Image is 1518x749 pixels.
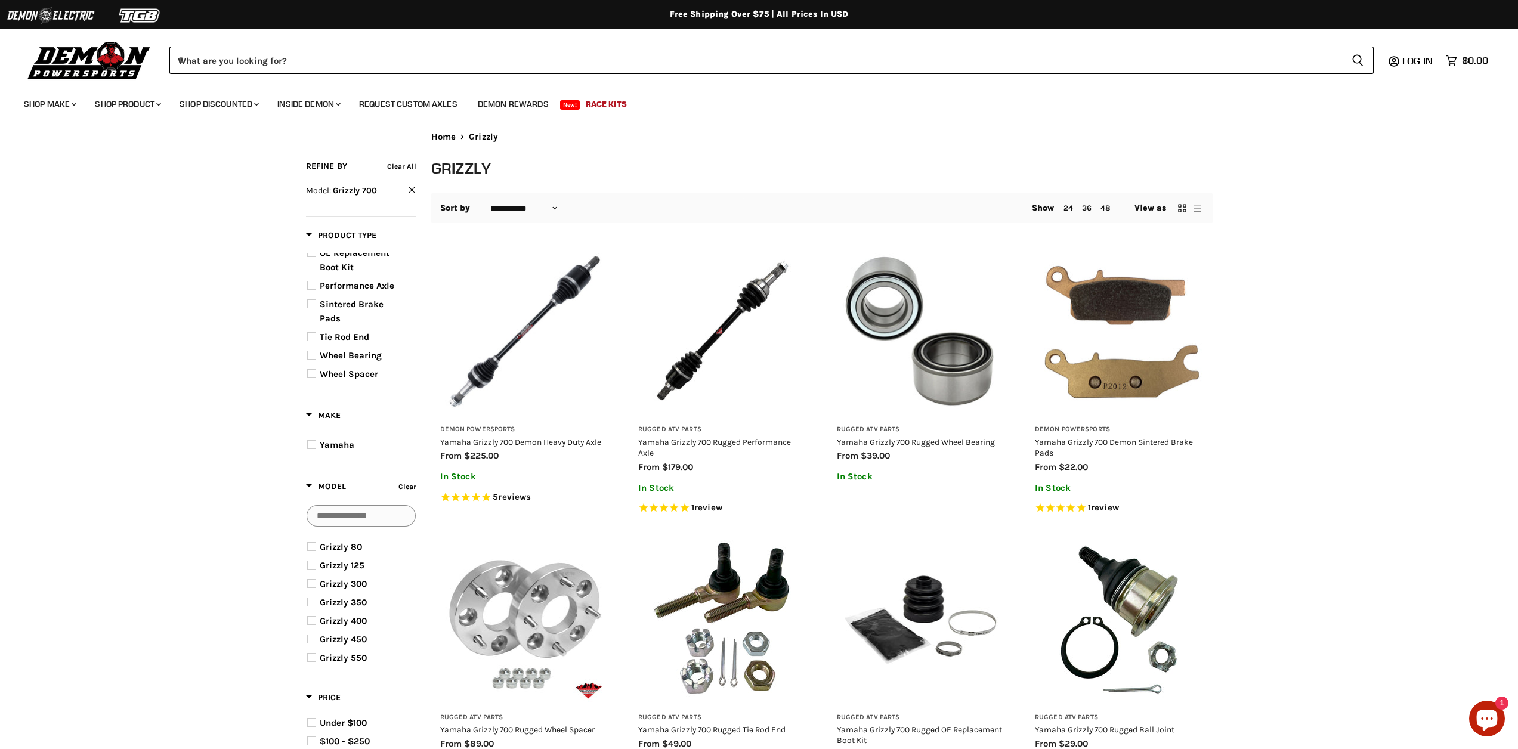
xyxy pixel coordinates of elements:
span: review [1091,502,1119,513]
ul: Main menu [15,87,1485,116]
input: Search Options [307,505,416,527]
span: Grizzly 700 [333,185,377,196]
a: Yamaha Grizzly 700 Rugged OE Replacement Boot Kit [837,725,1002,745]
span: New! [560,100,580,110]
span: Model: [306,185,331,196]
span: Under $100 [320,717,367,728]
span: Grizzly 350 [320,597,367,608]
span: review [694,502,722,513]
a: Shop Discounted [171,92,266,116]
span: 1 reviews [691,502,722,513]
span: from [440,450,462,461]
span: $179.00 [662,462,693,472]
span: $29.00 [1059,738,1088,749]
a: Yamaha Grizzly 700 Rugged Tie Rod End [638,725,786,734]
button: list view [1192,202,1204,214]
h3: Demon Powersports [1035,425,1204,434]
a: Race Kits [577,92,636,116]
a: Shop Make [15,92,84,116]
span: from [638,738,660,749]
span: $89.00 [464,738,494,749]
img: Demon Powersports [24,39,154,81]
span: $22.00 [1059,462,1088,472]
span: from [837,450,858,461]
span: View as [1134,203,1167,213]
a: 48 [1100,203,1110,212]
p: In Stock [837,472,1006,482]
span: Performance Axle [320,280,394,291]
span: Grizzly 450 [320,634,367,645]
img: Yamaha Grizzly 700 Rugged Ball Joint [1035,536,1204,704]
span: Grizzly 400 [320,615,367,626]
span: from [1035,738,1056,749]
p: In Stock [638,483,807,493]
span: Show [1032,203,1055,213]
label: Sort by [440,203,471,213]
h3: Rugged ATV Parts [638,713,807,722]
img: Yamaha Grizzly 700 Rugged Performance Axle [638,248,807,417]
img: Yamaha Grizzly 700 Rugged OE Replacement Boot Kit [837,536,1006,704]
span: $100 - $250 [320,736,370,747]
span: from [1035,462,1056,472]
button: grid view [1176,202,1188,214]
span: Wheel Spacer [320,369,378,379]
span: from [440,738,462,749]
button: Clear filter by Model [395,480,416,496]
h3: Demon Powersports [440,425,609,434]
button: Filter by Price [306,692,341,707]
a: Yamaha Grizzly 700 Rugged Performance Axle [638,437,791,457]
inbox-online-store-chat: Shopify online store chat [1466,701,1508,739]
span: Grizzly 125 [320,560,364,571]
span: Tie Rod End [320,332,369,342]
span: 5 reviews [493,491,531,502]
span: Rated 5.0 out of 5 stars 1 reviews [638,502,807,515]
h1: Grizzly [431,158,1213,178]
nav: Breadcrumbs [431,132,1213,142]
button: Clear all filters [387,160,416,173]
span: Grizzly 300 [320,578,367,589]
span: Wheel Bearing [320,350,382,361]
img: Yamaha Grizzly 700 Rugged Wheel Spacer [440,536,609,704]
span: Refine By [306,161,347,171]
a: Yamaha Grizzly 700 Rugged Tie Rod End [638,536,807,704]
span: Grizzly 550 [320,652,367,663]
span: from [638,462,660,472]
span: Grizzly 80 [320,541,362,552]
a: Yamaha Grizzly 700 Rugged Wheel Bearing [837,437,995,447]
img: Yamaha Grizzly 700 Demon Heavy Duty Axle [440,248,609,417]
input: When autocomplete results are available use up and down arrows to review and enter to select [169,47,1342,74]
form: Product [169,47,1374,74]
span: $0.00 [1462,55,1488,66]
a: Yamaha Grizzly 700 Demon Heavy Duty Axle [440,437,601,447]
a: Demon Rewards [469,92,558,116]
a: 36 [1082,203,1092,212]
img: Yamaha Grizzly 700 Rugged Wheel Bearing [837,248,1006,417]
a: 24 [1063,203,1073,212]
div: Free Shipping Over $75 | All Prices In USD [282,9,1236,20]
span: Rated 5.0 out of 5 stars 1 reviews [1035,502,1204,515]
nav: Collection utilities [431,193,1213,223]
span: reviews [498,491,531,502]
button: Filter by Model [306,481,346,496]
img: Yamaha Grizzly 700 Demon Sintered Brake Pads [1035,248,1204,417]
span: Log in [1402,55,1433,67]
a: Log in [1397,55,1440,66]
span: $225.00 [464,450,499,461]
span: Yamaha [320,440,354,450]
span: Product Type [306,230,376,240]
a: Yamaha Grizzly 700 Demon Sintered Brake Pads [1035,437,1193,457]
span: $39.00 [861,450,890,461]
h3: Rugged ATV Parts [440,713,609,722]
button: Search [1342,47,1374,74]
p: In Stock [440,472,609,482]
h3: Rugged ATV Parts [1035,713,1204,722]
span: Make [306,410,341,420]
span: Grizzly [469,132,498,142]
p: In Stock [1035,483,1204,493]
